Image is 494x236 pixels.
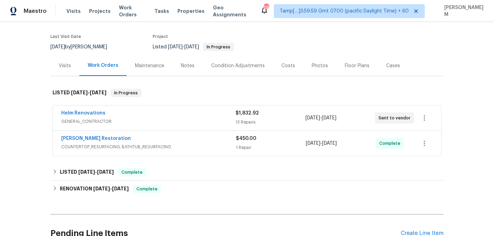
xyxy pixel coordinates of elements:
span: Tamp[…]3:59:59 Gmt 0700 (pacific Daylight Time) + 60 [280,8,409,15]
span: Tasks [154,9,169,14]
span: Sent to vendor [379,115,413,121]
span: Maestro [24,8,47,15]
span: Complete [119,169,145,176]
span: Complete [134,186,160,192]
span: [DATE] [50,45,65,49]
span: [DATE] [97,170,114,174]
span: [DATE] [305,116,320,120]
span: Projects [89,8,111,15]
div: 1 Repair [236,144,306,151]
a: Helm Renovations [61,111,105,116]
span: - [93,186,129,191]
div: Costs [281,62,295,69]
div: Condition Adjustments [211,62,265,69]
span: [DATE] [71,90,88,95]
span: Last Visit Date [50,34,81,39]
span: [DATE] [78,170,95,174]
span: - [305,115,336,121]
span: [DATE] [322,141,337,146]
span: In Progress [111,89,141,96]
h6: LISTED [53,89,106,97]
span: GENERAL_CONTRACTOR [61,118,236,125]
a: [PERSON_NAME] Restoration [61,136,131,141]
span: [DATE] [168,45,183,49]
span: - [168,45,199,49]
div: 584 [264,4,269,11]
div: Notes [181,62,194,69]
div: RENOVATION [DATE]-[DATE]Complete [50,181,444,197]
span: [DATE] [322,116,336,120]
div: by [PERSON_NAME] [50,43,115,51]
div: Maintenance [135,62,164,69]
h6: RENOVATION [60,185,129,193]
span: Project [153,34,168,39]
div: Work Orders [88,62,118,69]
span: $1,832.92 [236,111,259,116]
h6: LISTED [60,168,114,176]
span: - [78,170,114,174]
span: Geo Assignments [213,4,252,18]
div: 13 Repairs [236,119,305,126]
span: [DATE] [112,186,129,191]
span: Visits [66,8,81,15]
span: COUNTERTOP_RESURFACING, BATHTUB_RESURFACING [61,143,236,150]
span: [DATE] [306,141,320,146]
span: Listed [153,45,234,49]
div: Visits [59,62,71,69]
span: [PERSON_NAME] M [441,4,484,18]
div: Cases [386,62,400,69]
span: Work Orders [119,4,146,18]
span: Properties [177,8,205,15]
span: [DATE] [184,45,199,49]
span: - [71,90,106,95]
div: Floor Plans [345,62,369,69]
div: LISTED [DATE]-[DATE]Complete [50,164,444,181]
span: $450.00 [236,136,256,141]
span: Complete [379,140,403,147]
span: In Progress [204,45,233,49]
div: LISTED [DATE]-[DATE]In Progress [50,82,444,104]
span: - [306,140,337,147]
span: [DATE] [93,186,110,191]
span: [DATE] [90,90,106,95]
div: Photos [312,62,328,69]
